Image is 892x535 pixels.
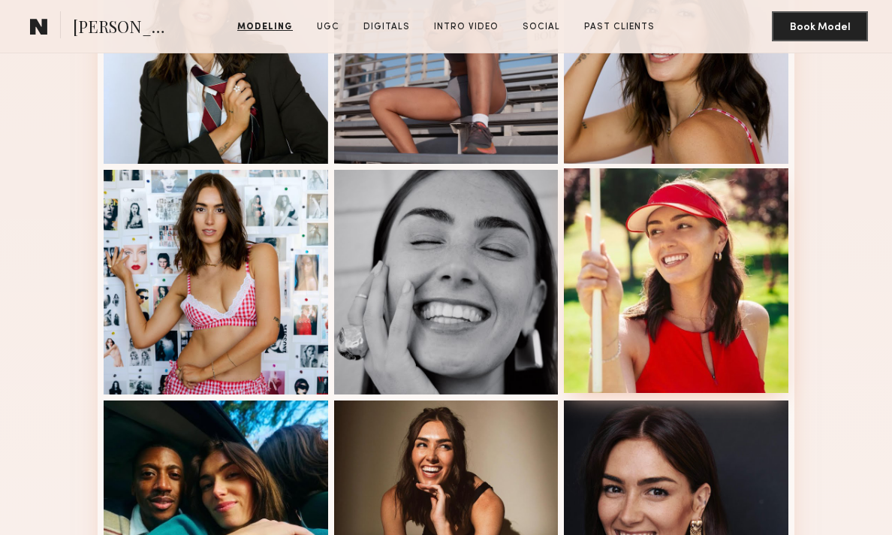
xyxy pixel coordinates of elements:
[311,20,345,34] a: UGC
[772,11,868,41] button: Book Model
[231,20,299,34] a: Modeling
[517,20,566,34] a: Social
[428,20,505,34] a: Intro Video
[357,20,416,34] a: Digitals
[578,20,661,34] a: Past Clients
[772,20,868,32] a: Book Model
[73,15,177,41] span: [PERSON_NAME]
